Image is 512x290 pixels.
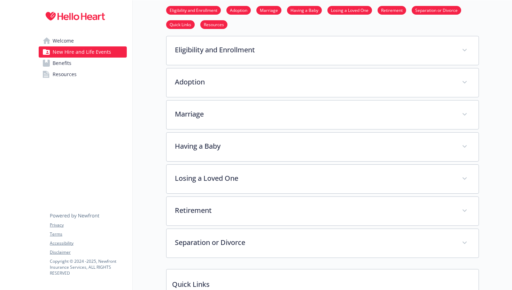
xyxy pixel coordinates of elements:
[378,7,406,13] a: Retirement
[39,46,127,58] a: New Hire and Life Events
[166,133,479,161] div: Having a Baby
[175,109,453,119] p: Marriage
[256,7,281,13] a: Marriage
[287,7,322,13] a: Having a Baby
[39,58,127,69] a: Benefits
[166,229,479,258] div: Separation or Divorce
[175,141,453,151] p: Having a Baby
[166,165,479,193] div: Losing a Loved One
[175,77,453,87] p: Adoption
[166,197,479,225] div: Retirement
[412,7,461,13] a: Separation or Divorce
[50,240,126,246] a: Accessibility
[175,237,453,248] p: Separation or Divorce
[175,205,453,216] p: Retirement
[166,21,195,28] a: Quick Links
[39,69,127,80] a: Resources
[327,7,372,13] a: Losing a Loved One
[50,222,126,228] a: Privacy
[53,69,77,80] span: Resources
[200,21,227,28] a: Resources
[166,68,479,97] div: Adoption
[39,35,127,46] a: Welcome
[50,231,126,237] a: Terms
[53,58,71,69] span: Benefits
[166,36,479,65] div: Eligibility and Enrollment
[50,258,126,276] p: Copyright © 2024 - 2025 , Newfront Insurance Services, ALL RIGHTS RESERVED
[53,35,74,46] span: Welcome
[166,7,221,13] a: Eligibility and Enrollment
[53,46,111,58] span: New Hire and Life Events
[50,249,126,255] a: Disclaimer
[166,101,479,129] div: Marriage
[226,7,251,13] a: Adoption
[175,45,453,55] p: Eligibility and Enrollment
[175,173,453,184] p: Losing a Loved One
